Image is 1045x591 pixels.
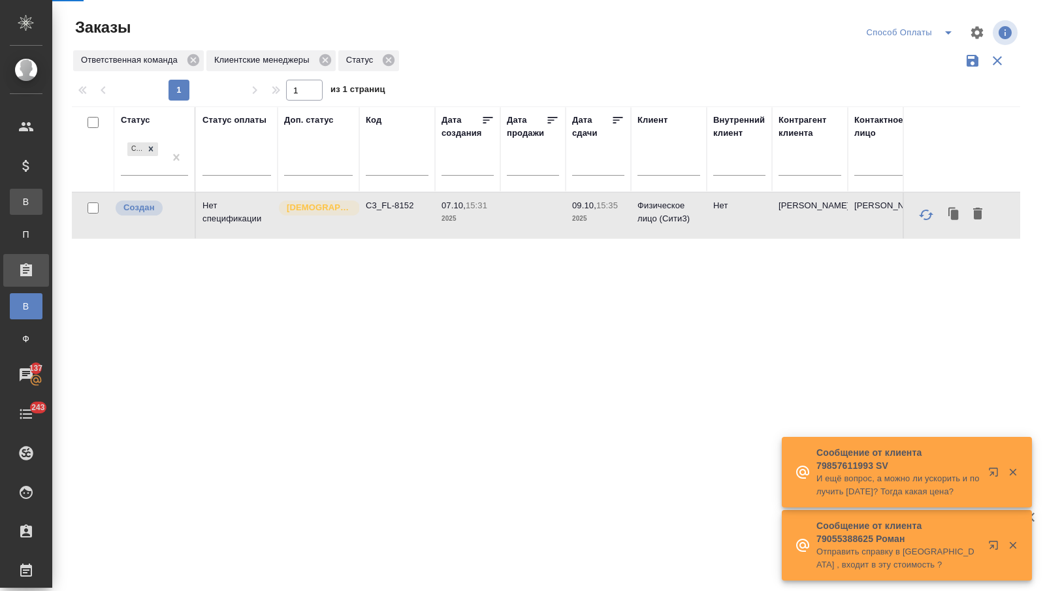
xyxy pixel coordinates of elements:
a: 243 [3,398,49,430]
div: Контактное лицо [854,114,917,140]
p: Нет [713,199,765,212]
p: И ещё вопрос, а можно ли ускорить и получить [DATE]? Тогда какая цена? [816,472,980,498]
span: Ф [16,332,36,345]
span: Настроить таблицу [961,17,993,48]
td: [PERSON_NAME] [848,193,924,238]
span: П [16,228,36,241]
div: Клиент [637,114,667,127]
div: Внутренний клиент [713,114,765,140]
p: [PERSON_NAME] [779,199,841,212]
p: 2025 [442,212,494,225]
div: Создан [126,141,159,157]
a: П [10,221,42,248]
div: Клиентские менеджеры [206,50,336,71]
td: Нет спецификации [196,193,278,238]
a: Ф [10,326,42,352]
div: Статус [121,114,150,127]
p: Физическое лицо (Сити3) [637,199,700,225]
button: Обновить [910,199,942,231]
p: [DEMOGRAPHIC_DATA] [287,201,352,214]
div: Дата создания [442,114,481,140]
span: В [16,195,36,208]
div: Дата продажи [507,114,546,140]
p: Клиентские менеджеры [214,54,314,67]
span: 137 [22,362,51,375]
div: Выставляется автоматически при создании заказа [114,199,188,217]
span: В [16,300,36,313]
p: Ответственная команда [81,54,182,67]
p: 2025 [572,212,624,225]
span: из 1 страниц [330,82,385,101]
div: Контрагент клиента [779,114,841,140]
button: Клонировать [942,202,967,227]
p: 09.10, [572,200,596,210]
p: 15:31 [466,200,487,210]
button: Сбросить фильтры [985,48,1010,73]
button: Закрыть [999,539,1026,551]
p: 15:35 [596,200,618,210]
div: Дата сдачи [572,114,611,140]
a: 137 [3,359,49,391]
p: Создан [123,201,155,214]
div: Статус оплаты [202,114,266,127]
p: Отправить справку в [GEOGRAPHIC_DATA] , входит в эту стоимость ? [816,545,980,571]
p: Сообщение от клиента 79857611993 SV [816,446,980,472]
p: Сообщение от клиента 79055388625 Роман [816,519,980,545]
div: Код [366,114,381,127]
p: C3_FL-8152 [366,199,428,212]
button: Открыть в новой вкладке [980,459,1012,490]
div: Выставляется автоматически для первых 3 заказов нового контактного лица. Особое внимание [278,199,353,217]
p: Статус [346,54,378,67]
a: В [10,293,42,319]
p: 07.10, [442,200,466,210]
button: Сохранить фильтры [960,48,985,73]
div: Создан [127,142,144,156]
span: Заказы [72,17,131,38]
div: Ответственная команда [73,50,204,71]
span: Посмотреть информацию [993,20,1020,45]
span: 243 [24,401,53,414]
button: Открыть в новой вкладке [980,532,1012,564]
div: split button [863,22,961,43]
button: Удалить [967,202,989,227]
button: Закрыть [999,466,1026,478]
div: Доп. статус [284,114,334,127]
a: В [10,189,42,215]
div: Статус [338,50,400,71]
